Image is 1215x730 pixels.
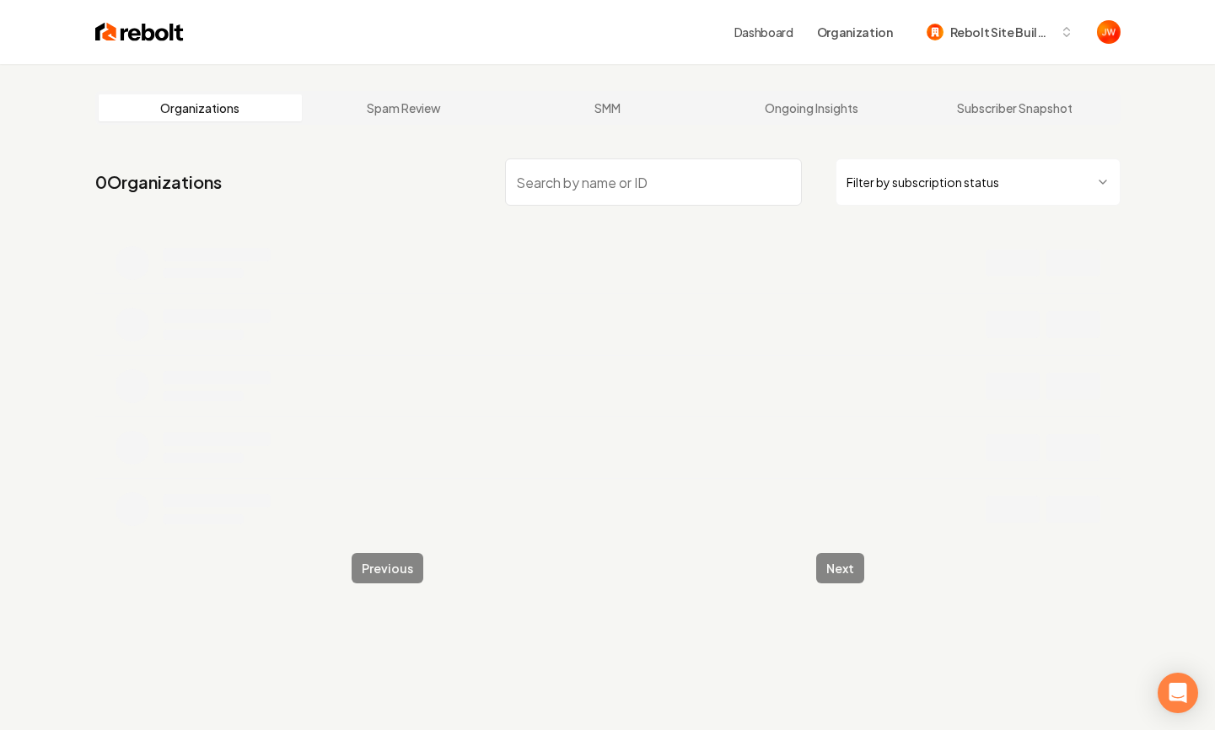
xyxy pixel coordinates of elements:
[1158,673,1198,713] div: Open Intercom Messenger
[807,17,903,47] button: Organization
[950,24,1053,41] span: Rebolt Site Builder
[505,158,802,206] input: Search by name or ID
[709,94,913,121] a: Ongoing Insights
[913,94,1117,121] a: Subscriber Snapshot
[1097,20,1121,44] img: John Williams
[506,94,710,121] a: SMM
[1097,20,1121,44] button: Open user button
[99,94,303,121] a: Organizations
[734,24,793,40] a: Dashboard
[927,24,944,40] img: Rebolt Site Builder
[95,20,184,44] img: Rebolt Logo
[95,170,222,194] a: 0Organizations
[302,94,506,121] a: Spam Review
